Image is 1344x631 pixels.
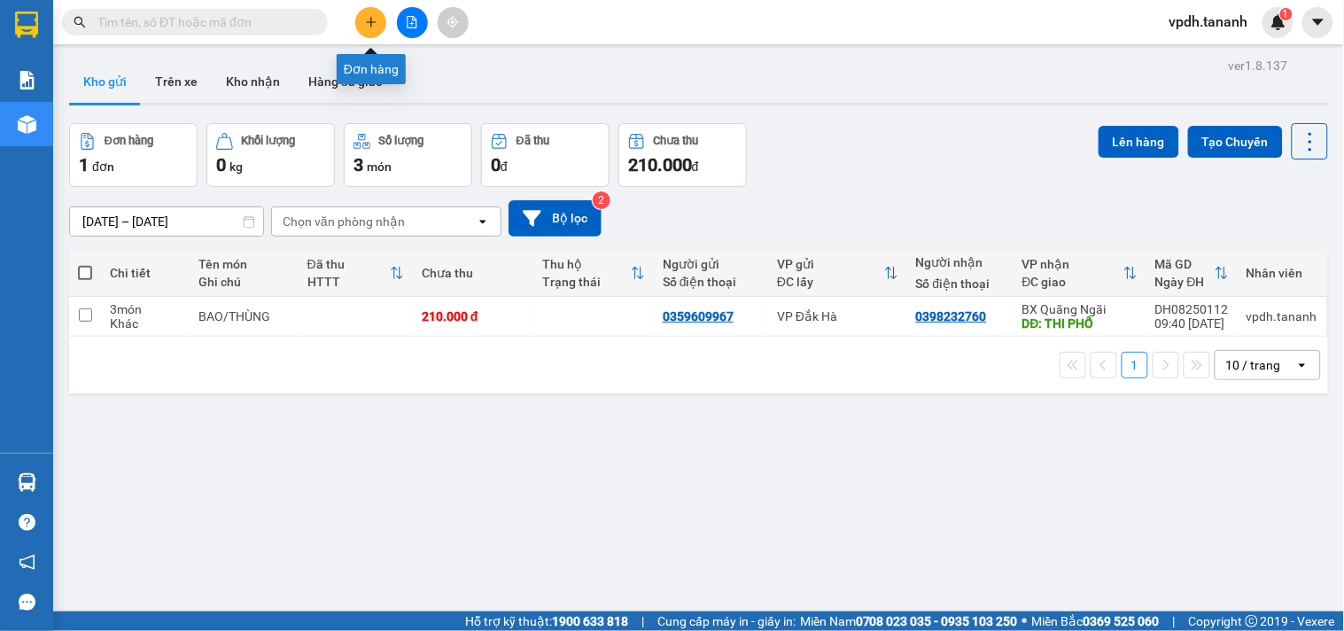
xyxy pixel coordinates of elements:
li: VP BX Quãng Ngãi [122,75,236,95]
span: copyright [1246,615,1258,627]
button: Kho nhận [212,60,294,103]
div: Ghi chú [198,275,290,289]
button: Đã thu0đ [481,123,610,187]
span: 0 [491,154,501,175]
span: Cung cấp máy in - giấy in: [657,612,796,631]
span: caret-down [1310,14,1326,30]
li: Tân Anh [9,9,257,43]
div: VP nhận [1022,257,1123,271]
button: Trên xe [141,60,212,103]
span: Miền Bắc [1032,612,1160,631]
button: Kho gửi [69,60,141,103]
span: message [19,594,35,611]
button: aim [438,7,469,38]
sup: 1 [1280,8,1293,20]
img: warehouse-icon [18,473,36,492]
span: | [641,612,644,631]
div: BAO/THÙNG [198,309,290,323]
th: Toggle SortBy [1014,250,1146,297]
span: đơn [92,160,114,174]
div: VP gửi [777,257,884,271]
span: Miền Nam [800,612,1018,631]
span: question-circle [19,514,35,531]
span: vpdh.tananh [1155,11,1262,33]
div: ĐC lấy [777,275,884,289]
div: Số điện thoại [663,275,759,289]
button: Lên hàng [1099,126,1179,158]
div: 0398232760 [916,309,987,323]
span: Hỗ trợ kỹ thuật: [465,612,628,631]
input: Select a date range. [70,207,263,236]
div: VP Đắk Hà [777,309,898,323]
button: Đơn hàng1đơn [69,123,198,187]
span: 0 [216,154,226,175]
span: 3 [353,154,363,175]
button: Khối lượng0kg [206,123,335,187]
button: 1 [1122,352,1148,378]
div: Đã thu [517,135,549,147]
div: 10 / trang [1226,356,1281,374]
div: 3 món [110,302,181,316]
div: HTTT [307,275,390,289]
span: environment [122,98,135,111]
button: file-add [397,7,428,38]
th: Toggle SortBy [1146,250,1238,297]
span: đ [501,160,508,174]
b: 285 - 287 [PERSON_NAME] [9,97,104,131]
span: notification [19,554,35,571]
div: Đơn hàng [105,135,153,147]
span: aim [447,16,459,28]
div: DĐ: THI PHỔ [1022,316,1138,331]
th: Toggle SortBy [299,250,413,297]
div: Chưa thu [654,135,699,147]
button: Hàng đã giao [294,60,397,103]
div: ĐC giao [1022,275,1123,289]
svg: open [1295,358,1309,372]
svg: open [476,214,490,229]
img: warehouse-icon [18,115,36,134]
div: 09:40 [DATE] [1155,316,1229,331]
div: Trạng thái [542,275,631,289]
span: plus [365,16,377,28]
div: Số điện thoại [916,277,1005,291]
div: 210.000 đ [422,309,524,323]
span: món [367,160,392,174]
b: 4R59+3G4, Nghĩa Chánh Nam [122,97,236,131]
div: BX Quãng Ngãi [1022,302,1138,316]
span: 1 [1283,8,1289,20]
div: Số lượng [379,135,424,147]
strong: 1900 633 818 [552,614,628,628]
div: Tên món [198,257,290,271]
div: DH08250112 [1155,302,1229,316]
span: 210.000 [628,154,692,175]
div: Khối lượng [242,135,296,147]
span: đ [692,160,699,174]
img: solution-icon [18,71,36,90]
div: Ngày ĐH [1155,275,1215,289]
th: Toggle SortBy [768,250,907,297]
span: ⚪️ [1022,618,1028,625]
span: environment [9,98,21,111]
button: Chưa thu210.000đ [618,123,747,187]
button: Số lượng3món [344,123,472,187]
span: file-add [406,16,418,28]
div: Thu hộ [542,257,631,271]
span: search [74,16,86,28]
div: Chi tiết [110,266,181,280]
div: Đã thu [307,257,390,271]
strong: 0708 023 035 - 0935 103 250 [856,614,1018,628]
th: Toggle SortBy [533,250,654,297]
sup: 2 [593,191,610,209]
span: kg [229,160,243,174]
div: ver 1.8.137 [1229,56,1288,75]
div: Người gửi [663,257,759,271]
strong: 0369 525 060 [1084,614,1160,628]
span: 1 [79,154,89,175]
div: 0359609967 [663,309,734,323]
button: Bộ lọc [509,200,602,237]
img: logo-vxr [15,12,38,38]
img: logo.jpg [9,9,71,71]
div: Người nhận [916,255,1005,269]
button: plus [355,7,386,38]
span: | [1173,612,1176,631]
